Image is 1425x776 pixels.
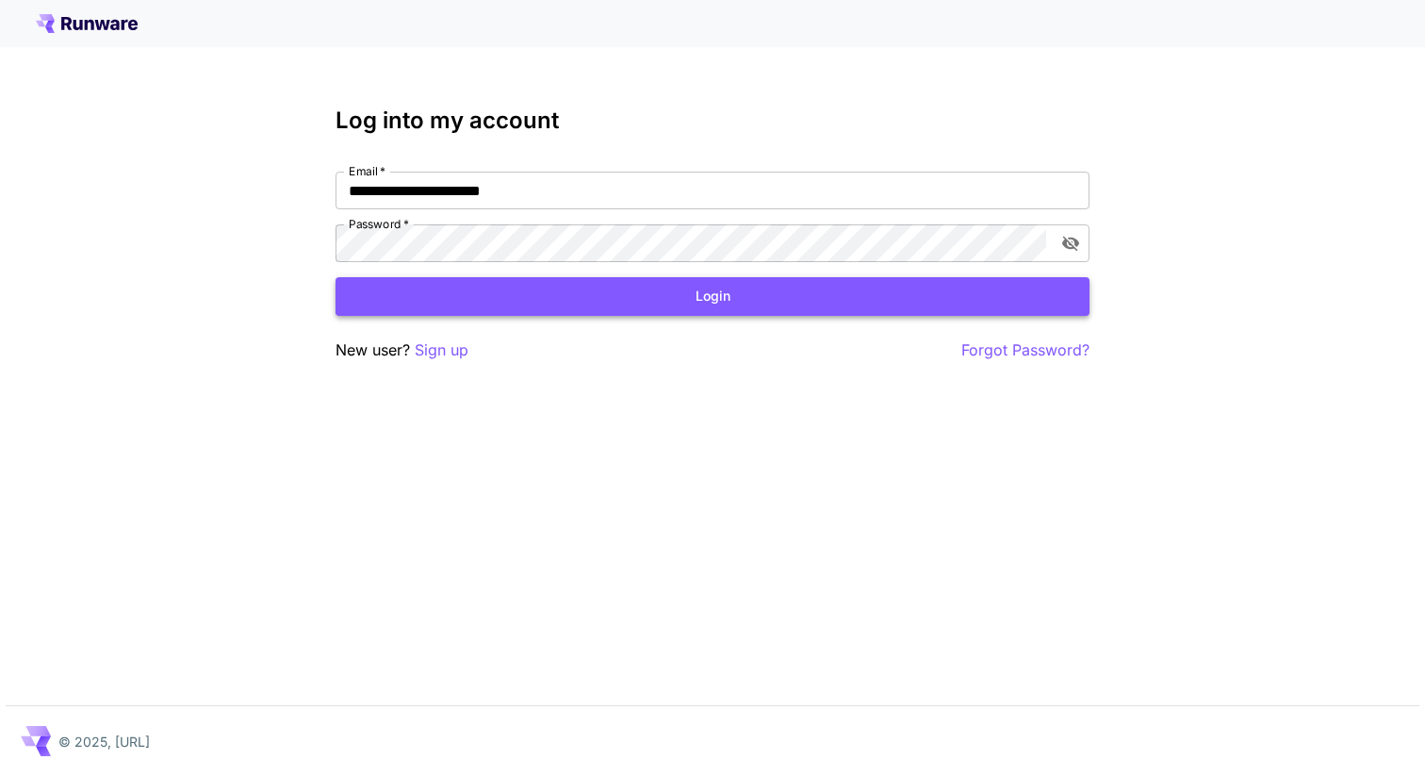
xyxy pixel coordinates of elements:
[349,163,385,179] label: Email
[336,277,1089,316] button: Login
[1054,226,1088,260] button: toggle password visibility
[336,338,468,362] p: New user?
[415,338,468,362] button: Sign up
[58,732,150,751] p: © 2025, [URL]
[336,107,1089,134] h3: Log into my account
[961,338,1089,362] button: Forgot Password?
[349,216,409,232] label: Password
